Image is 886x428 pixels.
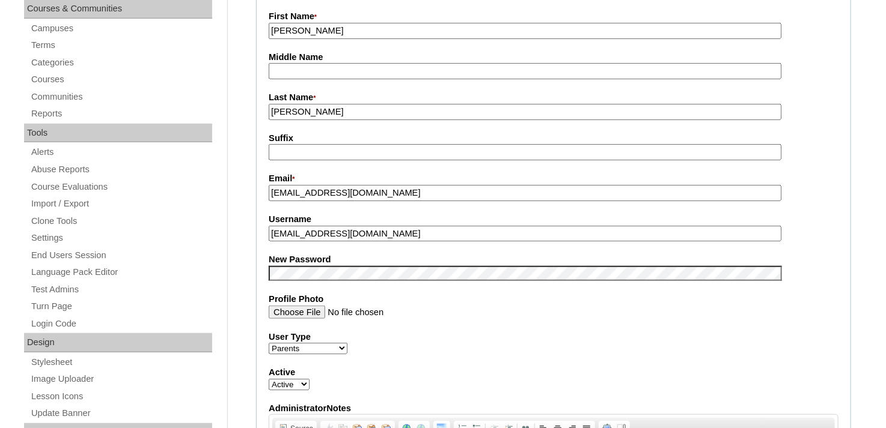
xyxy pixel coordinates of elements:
label: Suffix [269,132,839,145]
label: Username [269,213,839,226]
label: New Password [269,253,839,266]
div: Tools [24,124,212,143]
a: Terms [30,38,212,53]
a: Course Evaluations [30,179,212,194]
a: Campuses [30,21,212,36]
a: Image Uploader [30,372,212,387]
div: Design [24,333,212,352]
a: Courses [30,72,212,87]
a: Login Code [30,316,212,331]
a: Turn Page [30,299,212,314]
a: Import / Export [30,196,212,211]
label: Active [269,366,839,379]
a: Abuse Reports [30,162,212,177]
label: Profile Photo [269,293,839,306]
label: AdministratorNotes [269,402,839,415]
a: Categories [30,55,212,70]
label: Email [269,172,839,185]
label: Middle Name [269,51,839,64]
a: Alerts [30,145,212,160]
a: Reports [30,106,212,121]
a: Clone Tools [30,214,212,229]
label: Last Name [269,91,839,104]
a: Settings [30,231,212,246]
label: First Name [269,10,839,23]
a: End Users Session [30,248,212,263]
a: Lesson Icons [30,389,212,404]
a: Update Banner [30,406,212,421]
a: Language Pack Editor [30,265,212,280]
a: Stylesheet [30,355,212,370]
label: User Type [269,331,839,343]
a: Test Admins [30,282,212,297]
a: Communities [30,89,212,104]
